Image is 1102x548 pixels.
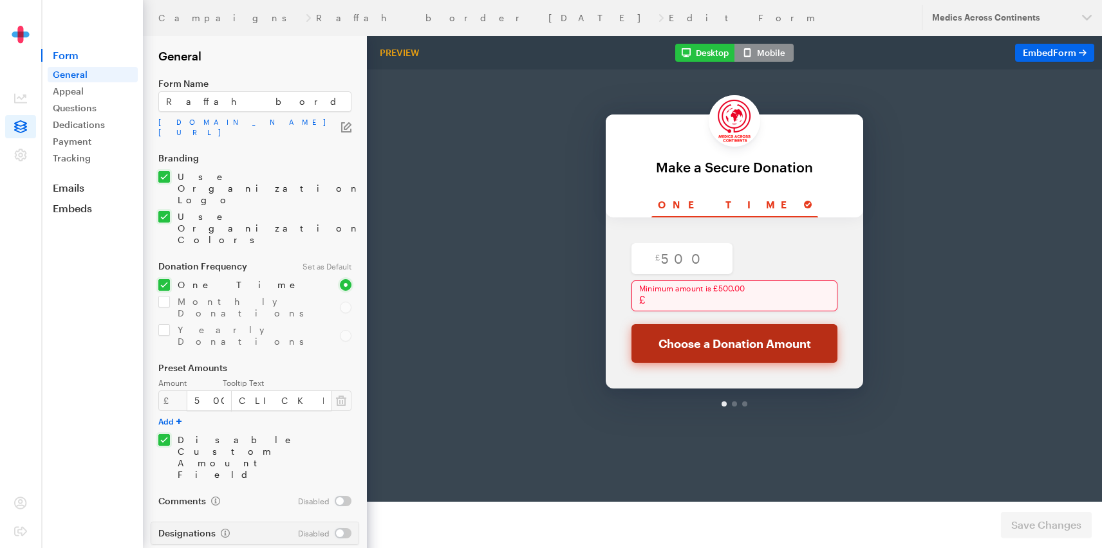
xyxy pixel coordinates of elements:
h2: General [158,49,351,63]
label: Comments [158,496,220,506]
label: Preset Amounts [158,363,351,373]
label: Branding [158,153,351,163]
label: Use Organization Logo [170,171,351,206]
span: Form [41,49,143,62]
div: Medics Across Continents [932,12,1072,23]
a: General [48,67,138,82]
a: Campaigns [158,13,301,23]
div: Make a Secure Donation [252,90,483,105]
div: Set as Default [295,261,359,271]
a: [DOMAIN_NAME][URL] [158,117,341,138]
a: Tracking [48,151,138,166]
a: Payment [48,134,138,149]
a: Appeal [48,84,138,99]
a: Dedications [48,117,138,132]
button: Medics Across Continents [922,5,1102,30]
button: Mobile [734,44,794,62]
a: Embeds [41,202,143,215]
label: Use Organization Colors [170,211,351,246]
a: Questions [48,100,138,116]
a: Raffah border [DATE] [316,13,653,23]
label: Tooltip Text [223,378,351,388]
div: Preview [375,47,424,59]
label: Donation Frequency [158,261,287,271]
span: Embed [1023,47,1076,58]
div: £ [158,390,187,411]
button: Choose a Donation Amount [265,255,471,293]
label: Form Name [158,78,351,89]
button: Add [158,416,182,426]
span: Form [1053,47,1076,58]
label: Amount [158,378,223,388]
a: EmbedForm [1015,44,1094,62]
div: Designations [158,528,283,538]
a: Emails [41,181,143,194]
